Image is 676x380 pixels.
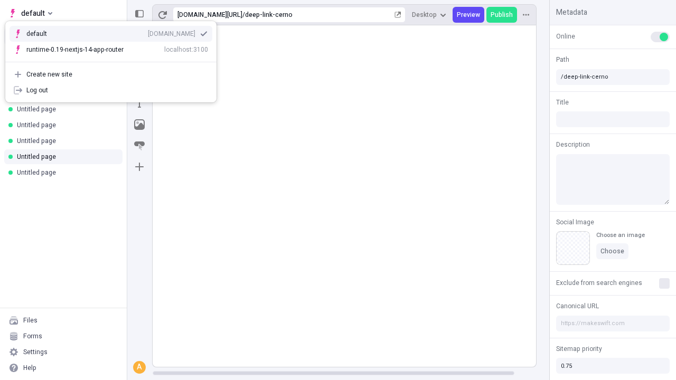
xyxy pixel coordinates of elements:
[556,98,569,107] span: Title
[556,278,642,288] span: Exclude from search engines
[130,94,149,113] button: Text
[556,316,670,331] input: https://makeswift.com
[600,247,624,255] span: Choose
[556,32,575,41] span: Online
[164,45,208,54] div: localhost:3100
[556,55,569,64] span: Path
[130,115,149,134] button: Image
[17,121,114,129] div: Untitled page
[457,11,480,19] span: Preview
[23,364,36,372] div: Help
[556,301,599,311] span: Canonical URL
[556,217,594,227] span: Social Image
[134,362,145,373] div: A
[17,168,114,177] div: Untitled page
[26,45,124,54] div: runtime-0.19-nextjs-14-app-router
[5,22,217,62] div: Suggestions
[26,30,63,38] div: default
[177,11,242,19] div: [URL][DOMAIN_NAME]
[556,140,590,149] span: Description
[596,231,645,239] div: Choose an image
[486,7,517,23] button: Publish
[596,243,628,259] button: Choose
[491,11,513,19] span: Publish
[23,332,42,340] div: Forms
[17,137,114,145] div: Untitled page
[242,11,245,19] div: /
[148,30,195,38] div: [DOMAIN_NAME]
[130,136,149,155] button: Button
[412,11,437,19] span: Desktop
[21,7,45,20] span: default
[23,348,48,356] div: Settings
[556,344,602,354] span: Sitemap priority
[4,5,57,21] button: Select site
[453,7,484,23] button: Preview
[17,153,114,161] div: Untitled page
[23,316,37,325] div: Files
[17,105,114,113] div: Untitled page
[245,11,392,19] div: deep-link-cerno
[408,7,450,23] button: Desktop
